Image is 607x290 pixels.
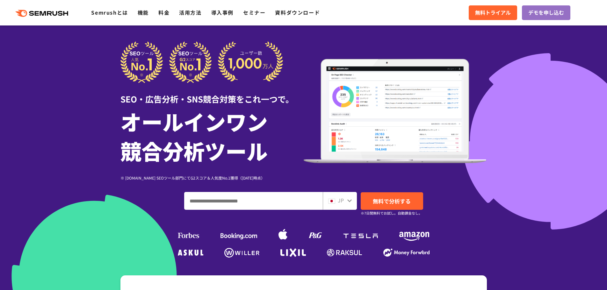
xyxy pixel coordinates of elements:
[120,175,304,181] div: ※ [DOMAIN_NAME] SEOツール部門にてG2スコア＆人気度No.1獲得（[DATE]時点）
[338,196,344,204] span: JP
[120,83,304,105] div: SEO・広告分析・SNS競合対策をこれ一つで。
[528,9,564,17] span: デモを申し込む
[522,5,570,20] a: デモを申し込む
[373,197,411,205] span: 無料で分析する
[275,9,320,16] a: 資料ダウンロード
[120,107,304,165] h1: オールインワン 競合分析ツール
[475,9,511,17] span: 無料トライアル
[361,210,422,216] small: ※7日間無料でお試し。自動課金なし。
[179,9,201,16] a: 活用方法
[184,192,322,209] input: ドメイン、キーワードまたはURLを入力してください
[361,192,423,210] a: 無料で分析する
[243,9,265,16] a: セミナー
[211,9,234,16] a: 導入事例
[469,5,517,20] a: 無料トライアル
[138,9,149,16] a: 機能
[158,9,170,16] a: 料金
[91,9,128,16] a: Semrushとは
